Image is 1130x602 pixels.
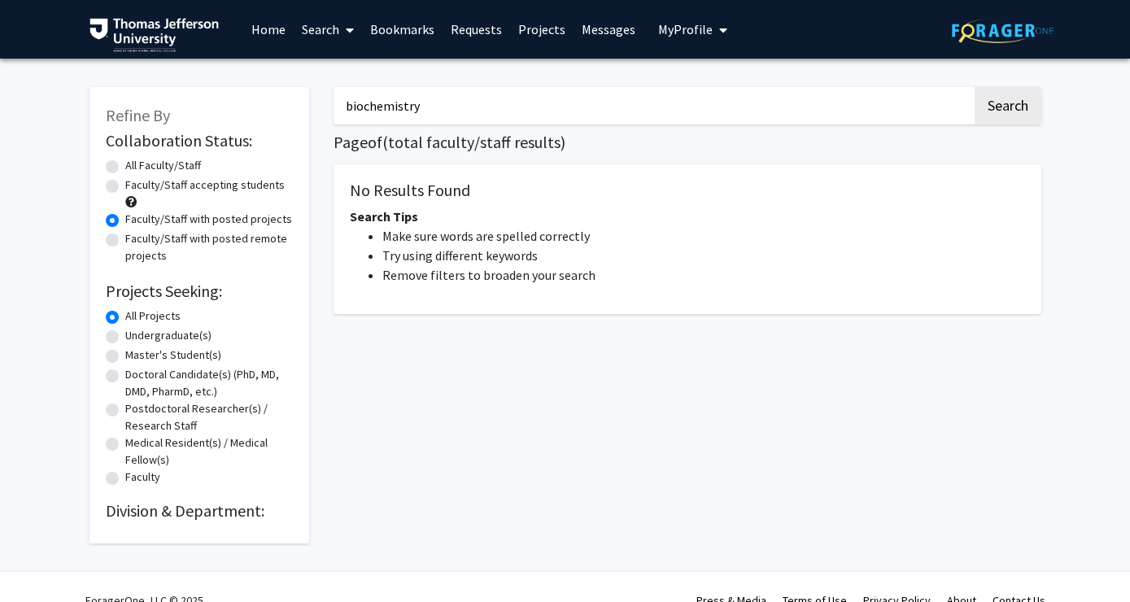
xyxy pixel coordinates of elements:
li: Try using different keywords [382,246,1025,265]
h1: Page of ( total faculty/staff results) [334,133,1041,152]
iframe: Chat [12,529,69,590]
label: Faculty/Staff accepting students [125,177,285,194]
span: Refine By [106,105,170,125]
h2: Collaboration Status: [106,131,293,150]
label: Faculty/Staff with posted projects [125,211,292,228]
label: Faculty [125,469,160,486]
nav: Page navigation [334,330,1041,368]
a: Messages [574,1,644,58]
label: Undergraduate(s) [125,327,212,344]
h2: Projects Seeking: [106,281,293,301]
button: Search [975,87,1041,124]
li: Make sure words are spelled correctly [382,226,1025,246]
a: Search [294,1,362,58]
label: Faculty/Staff with posted remote projects [125,230,293,264]
h2: Division & Department: [106,501,293,521]
a: Requests [443,1,510,58]
label: All Projects [125,308,181,325]
a: Bookmarks [362,1,443,58]
a: Projects [510,1,574,58]
span: Search Tips [350,208,418,225]
span: My Profile [658,21,713,37]
input: Search Keywords [334,87,972,124]
img: Thomas Jefferson University Logo [89,18,220,52]
label: All Faculty/Staff [125,157,201,174]
a: Home [243,1,294,58]
label: Medical Resident(s) / Medical Fellow(s) [125,434,293,469]
label: Doctoral Candidate(s) (PhD, MD, DMD, PharmD, etc.) [125,366,293,400]
label: Postdoctoral Researcher(s) / Research Staff [125,400,293,434]
li: Remove filters to broaden your search [382,265,1025,285]
label: Master's Student(s) [125,347,221,364]
h5: No Results Found [350,181,1025,200]
img: ForagerOne Logo [952,18,1054,43]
